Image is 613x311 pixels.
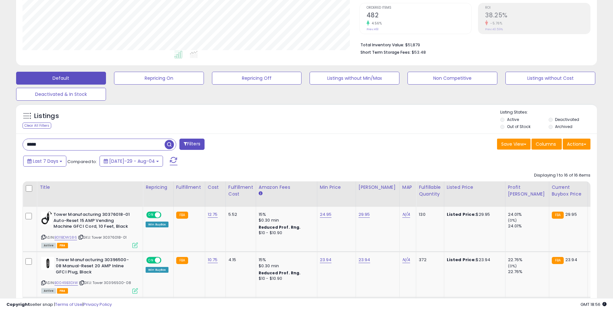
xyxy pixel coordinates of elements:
[485,27,503,31] small: Prev: 40.59%
[485,6,590,10] span: ROI
[34,112,59,121] h5: Listings
[507,124,531,129] label: Out of Stock
[310,72,399,85] button: Listings without Min/Max
[320,257,332,263] a: 23.94
[590,212,612,217] div: 100%
[33,158,58,164] span: Last 7 Days
[54,235,77,240] a: B011BDWS86
[552,184,585,197] div: Current Buybox Price
[552,212,564,219] small: FBA
[447,184,503,191] div: Listed Price
[208,184,223,191] div: Cost
[176,212,188,219] small: FBA
[41,212,138,247] div: ASIN:
[147,212,155,218] span: ON
[320,184,353,191] div: Min Price
[147,258,155,263] span: ON
[16,72,106,85] button: Default
[360,42,404,48] b: Total Inventory Value:
[508,263,517,269] small: (0%)
[228,212,251,217] div: 5.52
[57,243,68,248] span: FBA
[23,156,66,167] button: Last 7 Days
[419,212,439,217] div: 130
[160,212,171,218] span: OFF
[367,6,472,10] span: Ordered Items
[176,184,202,191] div: Fulfillment
[500,109,597,115] p: Listing States:
[259,230,312,236] div: $10 - $10.90
[485,12,590,20] h2: 38.25%
[419,257,439,263] div: 372
[534,172,590,178] div: Displaying 1 to 16 of 16 items
[536,141,556,147] span: Columns
[532,139,562,150] button: Columns
[508,218,517,223] small: (0%)
[208,211,218,218] a: 12.75
[146,222,168,227] div: Win BuyBox
[6,301,30,307] strong: Copyright
[555,124,572,129] label: Archived
[367,12,472,20] h2: 482
[100,156,163,167] button: [DATE]-29 - Aug-04
[6,302,112,308] div: seller snap | |
[508,184,546,197] div: Profit [PERSON_NAME]
[78,235,127,240] span: | SKU: Tower 30376018-01
[109,158,155,164] span: [DATE]-29 - Aug-04
[412,49,426,55] span: $53.48
[565,257,577,263] span: 23.94
[79,280,131,285] span: | SKU: Tower 30396500-08
[212,72,302,85] button: Repricing Off
[402,184,413,191] div: MAP
[407,72,497,85] button: Non Competitive
[580,301,607,307] span: 2025-08-12 18:56 GMT
[67,159,97,165] span: Compared to:
[41,243,56,248] span: All listings currently available for purchase on Amazon
[402,211,410,218] a: N/A
[146,267,168,273] div: Win BuyBox
[179,139,205,150] button: Filters
[508,269,549,275] div: 22.76%
[402,257,410,263] a: N/A
[114,72,204,85] button: Repricing On
[259,276,312,281] div: $10 - $10.90
[563,139,590,150] button: Actions
[259,263,312,269] div: $0.30 min
[505,72,595,85] button: Listings without Cost
[228,257,251,263] div: 4.15
[259,257,312,263] div: 15%
[228,184,253,197] div: Fulfillment Cost
[40,184,140,191] div: Title
[57,288,68,294] span: FBA
[590,257,612,263] div: 100%
[419,184,441,197] div: Fulfillable Quantity
[56,257,134,277] b: Tower Manufacturing 30396500-08 Manual-Reset 20 AMP Inline GFCI Plug, Black
[259,212,312,217] div: 15%
[41,257,54,270] img: 21x6nimKJ5L._SL40_.jpg
[41,212,52,224] img: 41T0mj4bpTL._SL40_.jpg
[53,212,132,231] b: Tower Manufacturing 30376018-01 Auto-Reset 15 AMP Vending Machine GFCI Cord, 10 Feet, Black
[367,27,378,31] small: Prev: 461
[259,217,312,223] div: $0.30 min
[160,258,171,263] span: OFF
[359,257,370,263] a: 23.94
[488,21,502,26] small: -5.76%
[565,211,577,217] span: 29.95
[23,123,51,129] div: Clear All Filters
[320,211,332,218] a: 24.95
[508,223,549,229] div: 24.01%
[176,257,188,264] small: FBA
[447,257,476,263] b: Listed Price:
[83,301,112,307] a: Privacy Policy
[508,257,549,263] div: 22.76%
[41,288,56,294] span: All listings currently available for purchase on Amazon
[555,117,579,122] label: Deactivated
[360,50,411,55] b: Short Term Storage Fees:
[508,212,549,217] div: 24.01%
[497,139,531,150] button: Save View
[507,117,519,122] label: Active
[447,211,476,217] b: Listed Price:
[447,257,500,263] div: $23.94
[259,270,301,276] b: Reduced Prof. Rng.
[552,257,564,264] small: FBA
